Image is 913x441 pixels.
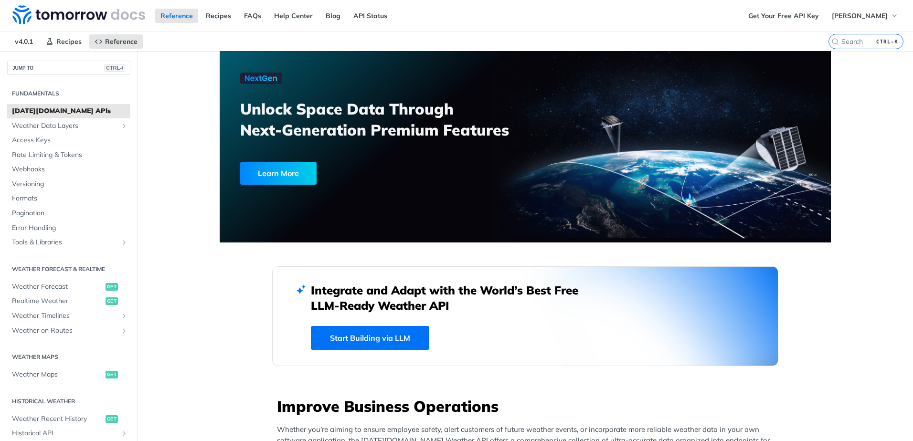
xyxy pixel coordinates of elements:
a: Weather Mapsget [7,367,130,382]
a: Weather Forecastget [7,280,130,294]
kbd: CTRL-K [874,37,901,46]
span: Tools & Libraries [12,238,118,247]
a: FAQs [239,9,266,23]
button: Show subpages for Tools & Libraries [120,239,128,246]
h2: Weather Forecast & realtime [7,265,130,273]
img: NextGen [240,73,282,84]
span: Pagination [12,209,128,218]
a: Realtime Weatherget [7,294,130,308]
a: Reference [155,9,198,23]
span: Weather Forecast [12,282,103,292]
a: Rate Limiting & Tokens [7,148,130,162]
a: Historical APIShow subpages for Historical API [7,426,130,441]
a: Formats [7,191,130,206]
a: Weather TimelinesShow subpages for Weather Timelines [7,309,130,323]
a: Reference [89,34,143,49]
span: Weather on Routes [12,326,118,336]
span: Historical API [12,429,118,438]
span: Rate Limiting & Tokens [12,150,128,160]
span: Access Keys [12,136,128,145]
a: Blog [320,9,346,23]
span: Webhooks [12,165,128,174]
a: Weather Data LayersShow subpages for Weather Data Layers [7,119,130,133]
a: Tools & LibrariesShow subpages for Tools & Libraries [7,235,130,250]
span: Error Handling [12,223,128,233]
span: get [106,283,118,291]
a: Versioning [7,177,130,191]
a: Help Center [269,9,318,23]
span: [PERSON_NAME] [832,11,888,20]
h2: Fundamentals [7,89,130,98]
h3: Unlock Space Data Through Next-Generation Premium Features [240,98,536,140]
h2: Weather Maps [7,353,130,361]
span: Weather Recent History [12,414,103,424]
button: Show subpages for Weather on Routes [120,327,128,335]
button: JUMP TOCTRL-/ [7,61,130,75]
a: Recipes [201,9,236,23]
a: Recipes [41,34,87,49]
button: Show subpages for Historical API [120,430,128,437]
span: Weather Maps [12,370,103,379]
a: Pagination [7,206,130,220]
span: get [106,297,118,305]
span: Weather Timelines [12,311,118,321]
span: Formats [12,194,128,203]
a: Weather Recent Historyget [7,412,130,426]
span: v4.0.1 [10,34,38,49]
a: Error Handling [7,221,130,235]
span: [DATE][DOMAIN_NAME] APIs [12,106,128,116]
a: API Status [348,9,393,23]
span: Realtime Weather [12,296,103,306]
svg: Search [831,38,839,45]
a: Get Your Free API Key [743,9,824,23]
a: Webhooks [7,162,130,177]
span: Reference [105,37,138,46]
img: Tomorrow.io Weather API Docs [12,5,145,24]
h3: Improve Business Operations [277,396,778,417]
span: Versioning [12,179,128,189]
button: Show subpages for Weather Timelines [120,312,128,320]
h2: Integrate and Adapt with the World’s Best Free LLM-Ready Weather API [311,283,593,313]
a: Weather on RoutesShow subpages for Weather on Routes [7,324,130,338]
h2: Historical Weather [7,397,130,406]
span: Weather Data Layers [12,121,118,131]
span: Recipes [56,37,82,46]
a: Access Keys [7,133,130,147]
button: [PERSON_NAME] [827,9,903,23]
span: CTRL-/ [104,64,125,72]
a: Start Building via LLM [311,326,429,350]
a: Learn More [240,162,477,185]
div: Learn More [240,162,317,185]
a: [DATE][DOMAIN_NAME] APIs [7,104,130,118]
span: get [106,371,118,378]
span: get [106,415,118,423]
button: Show subpages for Weather Data Layers [120,122,128,130]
